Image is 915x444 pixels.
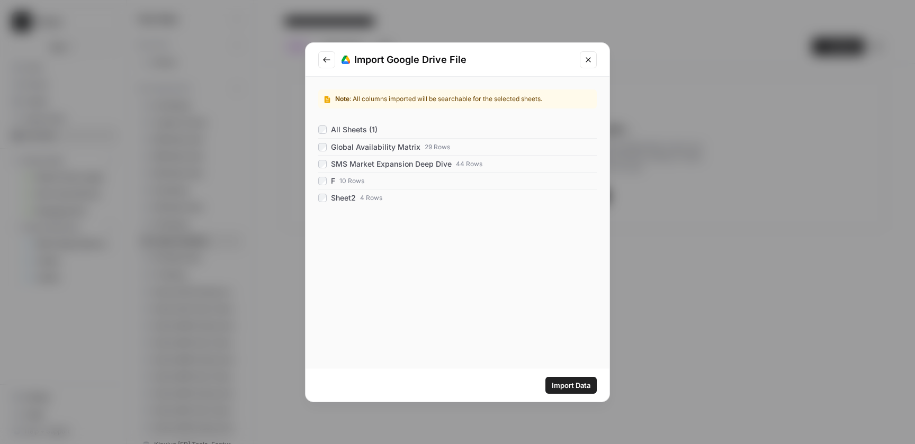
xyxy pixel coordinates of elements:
[318,143,327,151] input: Global Availability Matrix
[318,177,327,185] input: F
[349,95,542,103] span: : All columns imported will be searchable for the selected sheets.
[318,51,335,68] button: Go to previous step
[342,52,573,67] div: Import Google Drive File
[545,377,597,394] button: Import Data
[331,142,420,152] span: Global Availability Matrix
[456,159,597,169] div: 44 Rows
[580,51,597,68] button: Close modal
[335,95,349,103] span: Note
[318,125,327,134] input: All Sheets (1)
[331,159,452,169] span: SMS Market Expansion Deep Dive
[331,124,378,135] span: All Sheets (1)
[360,193,597,203] div: 4 Rows
[339,176,597,186] div: 10 Rows
[318,160,327,168] input: SMS Market Expansion Deep Dive
[331,193,356,203] span: Sheet2
[331,176,335,186] span: F
[425,142,597,152] div: 29 Rows
[318,194,327,202] input: Sheet2
[552,380,590,391] span: Import Data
